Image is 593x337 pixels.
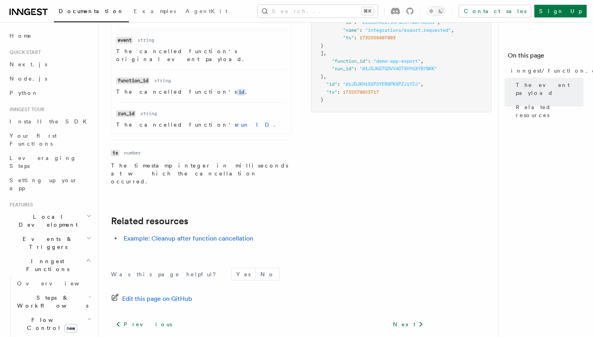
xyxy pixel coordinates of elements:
[10,61,47,67] span: Next.js
[513,100,583,122] a: Related resources
[186,8,228,14] span: AgentKit
[122,293,192,304] span: Edit this page on GitHub
[459,5,531,17] a: Contact sales
[10,155,77,169] span: Leveraging Steps
[6,151,93,173] a: Leveraging Steps
[362,7,373,15] kbd: ⌘K
[111,216,188,227] a: Related resources
[6,254,93,276] button: Inngest Functions
[321,43,323,48] span: }
[6,257,86,273] span: Inngest Functions
[111,162,292,185] p: The timestamp integer in milliseconds at which the cancellation occurred.
[111,150,119,156] code: ts
[14,294,88,310] span: Steps & Workflows
[513,78,583,100] a: The event payload
[321,50,323,56] span: ]
[111,293,192,304] a: Edit this page on GitHub
[373,58,421,64] span: "demo-app-export"
[451,27,454,33] span: ,
[343,35,354,40] span: "ts"
[343,81,421,87] span: "01JDJKH1S5P2YER8PKXPZJ1YZJ"
[427,6,446,16] button: Toggle dark mode
[237,89,245,96] code: id
[6,129,93,151] a: Your first Functions
[116,77,149,84] code: function_id
[111,317,176,331] a: Previous
[10,32,32,40] span: Home
[6,49,41,56] span: Quick start
[337,89,340,95] span: :
[354,35,357,40] span: :
[237,121,274,128] a: run ID
[326,89,337,95] span: "ts"
[508,64,583,78] a: inngest/function.cancelled
[138,37,154,43] dd: string
[360,35,396,40] span: 1732558407003
[6,71,93,86] a: Node.js
[10,75,47,82] span: Node.js
[116,37,133,44] code: event
[326,81,337,87] span: "id"
[154,77,171,84] dd: string
[365,27,451,33] span: "integrations/export.requested"
[6,114,93,129] a: Install the SDK
[14,316,87,332] span: Flow Control
[256,268,279,280] button: No
[116,110,136,117] code: run_id
[258,5,378,17] button: Search...⌘K
[10,90,38,96] span: Python
[134,8,176,14] span: Examples
[323,74,326,79] span: ,
[323,50,326,56] span: ,
[14,276,93,291] a: Overview
[6,57,93,71] a: Next.js
[14,313,93,335] button: Flow Controlnew
[6,202,33,208] span: Features
[337,81,340,87] span: :
[354,66,357,71] span: :
[6,232,93,254] button: Events & Triggers
[10,133,57,147] span: Your first Functions
[321,97,323,102] span: }
[421,81,423,87] span: ,
[6,213,86,229] span: Local Development
[343,89,379,95] span: 1732570023717
[6,173,93,195] a: Setting up your app
[508,51,583,64] h4: On this page
[54,2,129,22] a: Documentation
[116,88,287,96] p: The cancelled function's .
[421,58,423,64] span: ,
[360,27,362,33] span: :
[368,58,371,64] span: :
[10,118,92,125] span: Install the SDK
[388,317,428,331] a: Next
[64,324,77,333] span: new
[124,235,253,242] a: Example: Cleanup after function cancellation
[59,8,124,14] span: Documentation
[6,106,44,113] span: Inngest tour
[6,86,93,100] a: Python
[14,291,93,313] button: Steps & Workflows
[360,66,437,71] span: "01JDJKGTGDVV4DTXHY6XYB7BKK"
[181,2,232,21] a: AgentKit
[231,268,255,280] button: Yes
[124,150,141,156] dd: number
[6,29,93,43] a: Home
[6,235,86,251] span: Events & Triggers
[332,58,368,64] span: "function_id"
[332,66,354,71] span: "run_id"
[516,81,583,97] span: The event payload
[140,110,157,117] dd: string
[111,270,222,278] p: Was this page helpful?
[237,89,245,95] a: id
[17,280,99,287] span: Overview
[343,27,360,33] span: "name"
[516,103,583,119] span: Related resources
[321,74,323,79] span: }
[534,5,587,17] a: Sign Up
[129,2,181,21] a: Examples
[10,177,78,191] span: Setting up your app
[116,47,287,63] p: The cancelled function's original event payload.
[116,121,287,129] p: The cancelled function's .
[6,210,93,232] button: Local Development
